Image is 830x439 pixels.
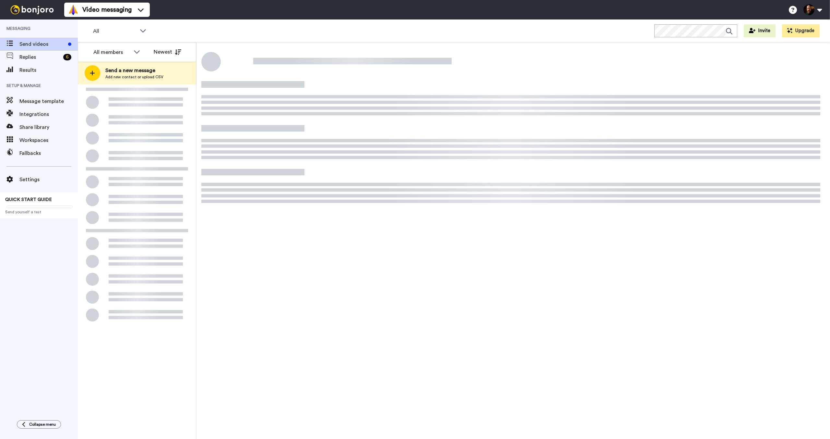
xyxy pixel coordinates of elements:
span: Settings [19,176,78,183]
span: Send yourself a test [5,209,73,215]
span: Integrations [19,110,78,118]
img: vm-color.svg [68,5,78,15]
span: Send a new message [105,67,163,74]
span: Send videos [19,40,65,48]
button: Upgrade [782,24,820,37]
button: Newest [149,45,186,58]
span: Fallbacks [19,149,78,157]
span: QUICK START GUIDE [5,197,52,202]
div: All members [93,48,130,56]
span: Video messaging [82,5,132,14]
span: Collapse menu [29,422,56,427]
span: Add new contact or upload CSV [105,74,163,80]
button: Invite [744,24,776,37]
span: Workspaces [19,136,78,144]
img: bj-logo-header-white.svg [8,5,56,14]
button: Collapse menu [17,420,61,429]
span: Message template [19,97,78,105]
span: Results [19,66,78,74]
span: Replies [19,53,61,61]
div: 6 [63,54,71,60]
span: All [93,27,136,35]
span: Share library [19,123,78,131]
